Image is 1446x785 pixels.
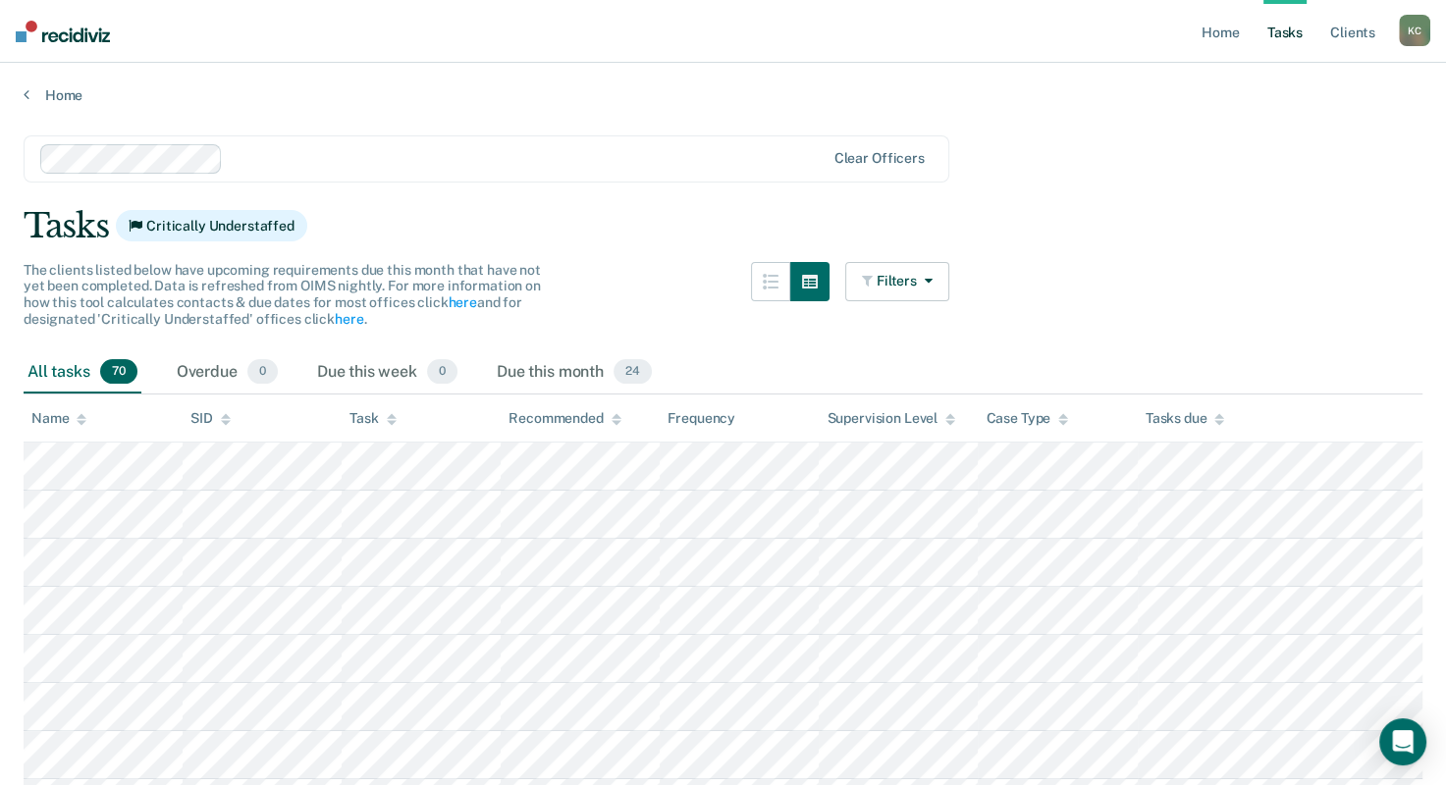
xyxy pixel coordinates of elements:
div: Task [349,410,396,427]
a: here [448,294,476,310]
div: Name [31,410,86,427]
span: 70 [100,359,137,385]
span: 0 [427,359,457,385]
a: Home [24,86,1422,104]
div: Recommended [509,410,620,427]
div: Tasks [24,206,1422,246]
div: Overdue0 [173,351,282,394]
div: Frequency [668,410,735,427]
span: 0 [247,359,278,385]
div: SID [190,410,231,427]
div: K C [1399,15,1430,46]
span: The clients listed below have upcoming requirements due this month that have not yet been complet... [24,262,541,327]
div: Supervision Level [827,410,955,427]
img: Recidiviz [16,21,110,42]
div: Open Intercom Messenger [1379,718,1426,765]
div: All tasks70 [24,351,141,394]
div: Case Type [986,410,1068,427]
button: Filters [845,262,949,301]
div: Due this week0 [313,351,461,394]
div: Clear officers [834,150,925,167]
button: KC [1399,15,1430,46]
span: 24 [614,359,652,385]
div: Due this month24 [493,351,656,394]
span: Critically Understaffed [116,210,307,241]
div: Tasks due [1146,410,1225,427]
a: here [335,311,363,327]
